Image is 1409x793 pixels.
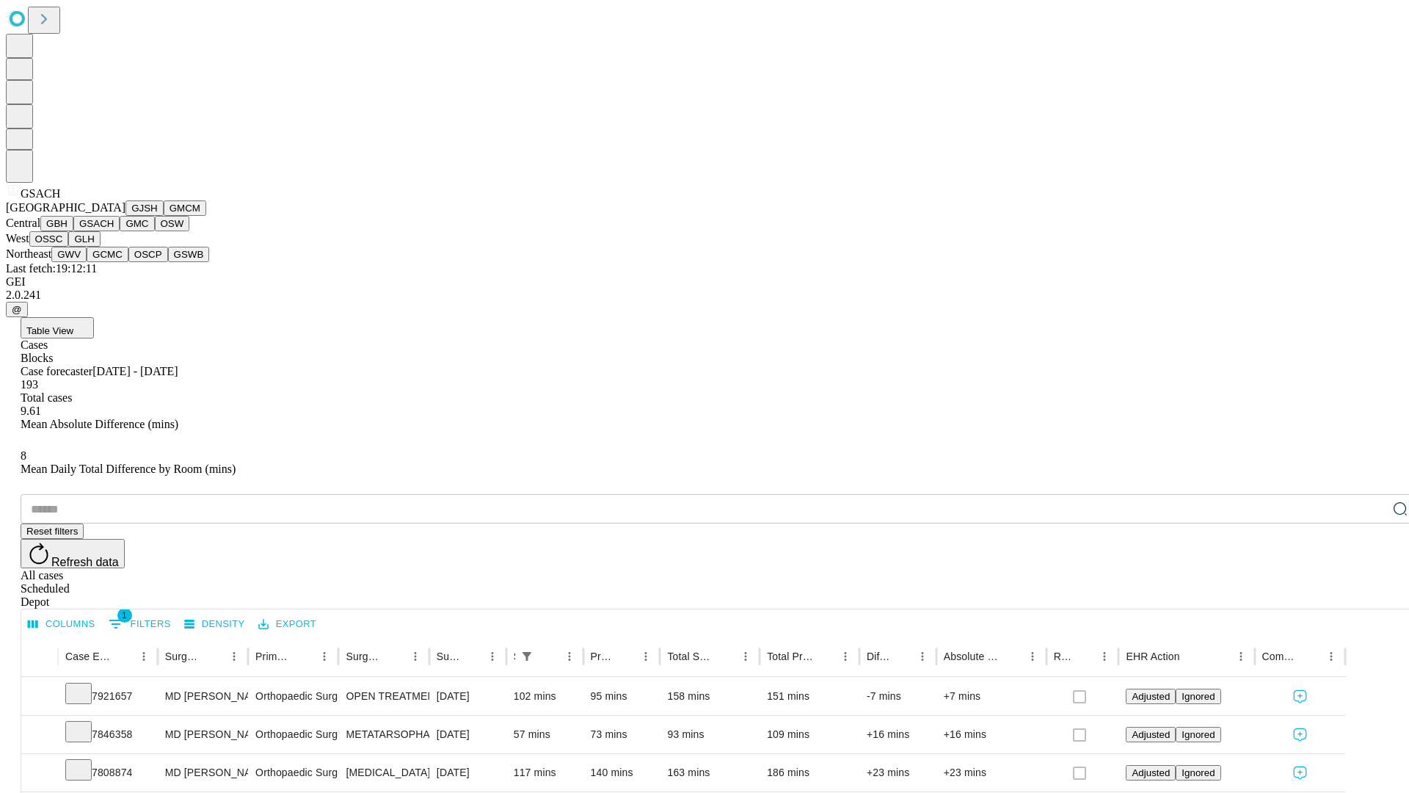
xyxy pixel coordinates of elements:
span: Refresh data [51,556,119,568]
div: 57 mins [514,716,576,753]
button: Menu [559,646,580,667]
button: Expand [29,723,51,748]
span: Mean Daily Total Difference by Room (mins) [21,463,236,475]
div: Scheduled In Room Duration [514,651,515,662]
span: 8 [21,449,26,462]
div: Orthopaedic Surgery [255,754,331,792]
button: Sort [539,646,559,667]
button: Sort [815,646,835,667]
button: Show filters [517,646,537,667]
div: Total Predicted Duration [767,651,813,662]
div: Primary Service [255,651,292,662]
span: Reset filters [26,526,78,537]
div: Case Epic Id [65,651,112,662]
button: Sort [203,646,224,667]
span: GSACH [21,187,60,200]
button: Sort [1074,646,1094,667]
button: Menu [134,646,154,667]
button: Menu [1321,646,1341,667]
button: Menu [835,646,856,667]
span: 1 [117,608,132,623]
button: Show filters [105,612,175,636]
span: 193 [21,378,38,391]
div: Difference [867,651,890,662]
div: 7846358 [65,716,150,753]
div: -7 mins [867,678,929,715]
span: Case forecaster [21,365,92,377]
span: Adjusted [1132,767,1170,778]
button: GLH [68,231,100,247]
div: Orthopaedic Surgery [255,716,331,753]
button: Refresh data [21,539,125,568]
button: OSW [155,216,190,231]
div: [DATE] [437,678,499,715]
div: [MEDICAL_DATA] [346,754,421,792]
div: 151 mins [767,678,852,715]
button: Expand [29,761,51,786]
button: Ignored [1176,727,1220,742]
div: 7921657 [65,678,150,715]
button: Sort [892,646,912,667]
div: 163 mins [667,754,752,792]
div: 109 mins [767,716,852,753]
button: Sort [715,646,735,667]
button: Menu [912,646,933,667]
span: Ignored [1182,729,1215,740]
button: Sort [1300,646,1321,667]
button: Ignored [1176,689,1220,704]
button: GSWB [168,247,210,262]
button: Menu [224,646,244,667]
button: OSCP [128,247,168,262]
button: Menu [735,646,756,667]
span: Total cases [21,391,72,404]
div: +23 mins [867,754,929,792]
span: Adjusted [1132,729,1170,740]
span: Ignored [1182,767,1215,778]
button: Adjusted [1126,765,1176,781]
span: [DATE] - [DATE] [92,365,178,377]
div: [DATE] [437,754,499,792]
span: @ [12,304,22,315]
div: +7 mins [944,678,1039,715]
div: 102 mins [514,678,576,715]
div: Orthopaedic Surgery [255,678,331,715]
div: 117 mins [514,754,576,792]
button: Reset filters [21,524,84,539]
button: Menu [405,646,426,667]
button: Sort [1002,646,1022,667]
div: MD [PERSON_NAME] [PERSON_NAME] Md [165,754,241,792]
span: Last fetch: 19:12:11 [6,262,97,275]
div: Surgeon Name [165,651,202,662]
button: Menu [1022,646,1043,667]
button: Menu [314,646,335,667]
button: Expand [29,684,51,710]
span: Ignored [1182,691,1215,702]
button: @ [6,302,28,317]
span: 9.61 [21,405,41,417]
button: Menu [636,646,656,667]
button: GJSH [125,200,164,216]
button: Menu [1094,646,1115,667]
button: GMCM [164,200,206,216]
button: Sort [294,646,314,667]
div: 7808874 [65,754,150,792]
div: 158 mins [667,678,752,715]
div: Comments [1262,651,1299,662]
button: Sort [113,646,134,667]
button: GBH [40,216,73,231]
div: MD [PERSON_NAME] [PERSON_NAME] Md [165,678,241,715]
span: Central [6,217,40,229]
span: Adjusted [1132,691,1170,702]
button: Density [181,613,249,636]
button: Menu [482,646,503,667]
div: MD [PERSON_NAME] [PERSON_NAME] Md [165,716,241,753]
button: Sort [1182,646,1202,667]
span: Northeast [6,247,51,260]
div: EHR Action [1126,651,1179,662]
div: METATARSOPHALANGEAL [MEDICAL_DATA] GREAT TOE [346,716,421,753]
div: Total Scheduled Duration [667,651,713,662]
div: +16 mins [944,716,1039,753]
button: Adjusted [1126,689,1176,704]
div: +23 mins [944,754,1039,792]
button: GMC [120,216,154,231]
